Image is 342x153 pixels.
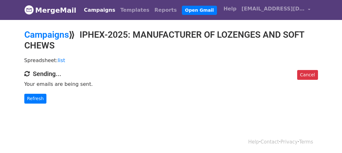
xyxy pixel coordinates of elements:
[299,139,313,145] a: Terms
[239,3,313,17] a: [EMAIL_ADDRESS][DOMAIN_NAME]
[221,3,239,15] a: Help
[24,81,318,87] p: Your emails are being sent.
[58,57,65,63] a: list
[24,29,318,51] h2: ⟫ IPHEX-2025: MANUFACTURER OF LOZENGES AND SOFT CHEWS
[24,3,76,17] a: MergeMail
[297,70,318,80] a: Cancel
[152,4,179,16] a: Reports
[24,29,69,40] a: Campaigns
[182,6,217,15] a: Open Gmail
[248,139,259,145] a: Help
[261,139,279,145] a: Contact
[242,5,305,13] span: [EMAIL_ADDRESS][DOMAIN_NAME]
[280,139,297,145] a: Privacy
[24,70,318,78] h4: Sending...
[24,57,318,64] p: Spreadsheet:
[24,5,34,15] img: MergeMail logo
[24,94,47,104] a: Refresh
[118,4,152,16] a: Templates
[81,4,118,16] a: Campaigns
